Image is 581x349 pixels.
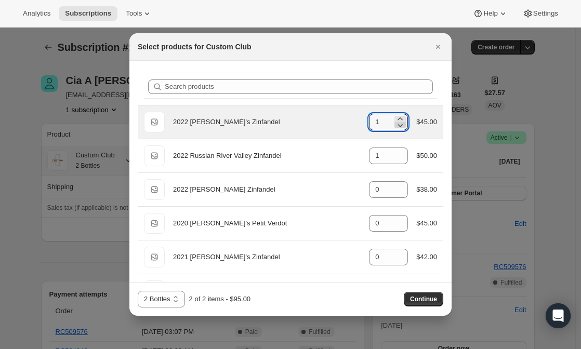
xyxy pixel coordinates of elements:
[533,9,558,18] span: Settings
[467,6,514,21] button: Help
[59,6,117,21] button: Subscriptions
[546,303,571,328] div: Open Intercom Messenger
[173,252,361,262] div: 2021 [PERSON_NAME]'s Zinfandel
[517,6,564,21] button: Settings
[138,42,252,52] h2: Select products for Custom Club
[404,292,443,306] button: Continue
[23,9,50,18] span: Analytics
[431,39,445,54] button: Close
[17,6,57,21] button: Analytics
[173,218,361,229] div: 2020 [PERSON_NAME]'s Petit Verdot
[416,218,437,229] div: $45.00
[126,9,142,18] span: Tools
[165,79,433,94] input: Search products
[410,295,437,303] span: Continue
[416,151,437,161] div: $50.00
[173,117,361,127] div: 2022 [PERSON_NAME]'s Zinfandel
[173,184,361,195] div: 2022 [PERSON_NAME] Zinfandel
[173,151,361,161] div: 2022 Russian River Valley Zinfandel
[65,9,111,18] span: Subscriptions
[416,252,437,262] div: $42.00
[483,9,497,18] span: Help
[416,184,437,195] div: $38.00
[120,6,159,21] button: Tools
[189,294,251,304] div: 2 of 2 items - $95.00
[416,117,437,127] div: $45.00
